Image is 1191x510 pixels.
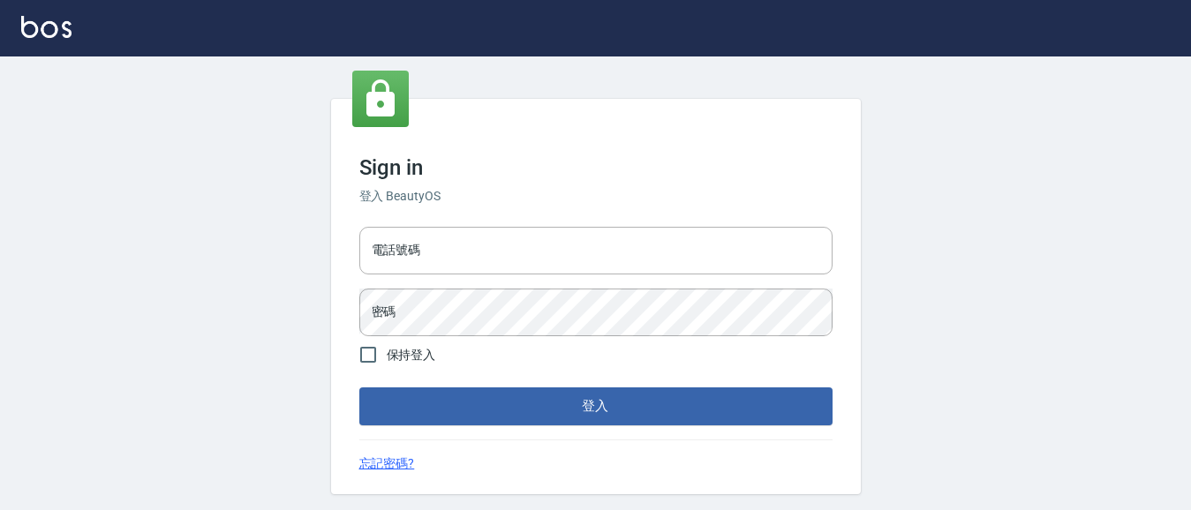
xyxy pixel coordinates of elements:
a: 忘記密碼? [359,454,415,473]
span: 保持登入 [387,346,436,364]
h6: 登入 BeautyOS [359,187,833,206]
img: Logo [21,16,72,38]
h3: Sign in [359,155,833,180]
button: 登入 [359,387,833,424]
